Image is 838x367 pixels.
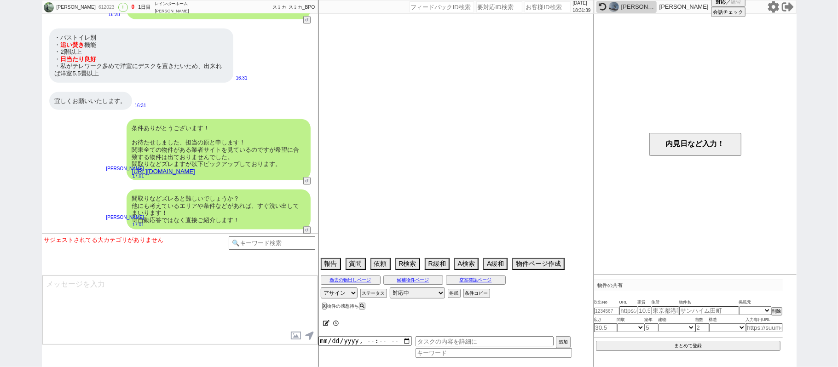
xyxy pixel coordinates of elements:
div: 物件の感想待ち [322,304,368,309]
p: 16:28 [106,11,120,18]
input: お客様ID検索 [525,1,571,12]
input: フィードバックID検索 [410,1,474,12]
div: 条件ありがとうございます！ お待たせしました、担当の原と申します！ 関東全ての物件がある業者サイトを見ているのですが希望に合致する物件は出ておりませんでした。 間取りなどズレますが以下ピックアッ... [127,119,311,180]
p: 物件の共有 [594,280,783,291]
input: サンハイム田町 [679,306,739,315]
div: レインボーホーム [PERSON_NAME][GEOGRAPHIC_DATA]店 [155,0,201,14]
input: 5 [645,323,659,332]
span: 入力専用URL [746,316,783,324]
div: 1日目 [138,4,151,11]
button: 内見日など入力！ [649,133,741,156]
span: 会話チェック [713,9,744,16]
button: ステータス [360,289,387,298]
button: 会話チェック [711,7,746,17]
p: 18:31:39 [573,7,591,14]
span: 階数 [695,316,709,324]
span: 追い焚き [61,41,85,48]
a: [URL][DOMAIN_NAME] [132,168,195,175]
span: 築年 [645,316,659,324]
input: 要対応ID検索 [476,1,522,12]
div: 間取りなどズレると難しいでしょうか？ 他にも考えているエリアや条件などがあれば、すぐ洗い出してまいります！ ※自動応答ではなく直接ご紹介します！ [127,189,311,229]
button: A検索 [454,258,479,270]
button: まとめて登録 [596,341,781,351]
input: 2 [695,323,709,332]
button: 冬眠 [448,289,461,298]
button: 空室確認ページ [446,275,506,285]
button: 依頼 [370,258,391,270]
p: 17:01 [106,172,144,180]
button: 報告 [321,258,341,270]
span: 物件名 [679,299,739,306]
button: ↺ [303,16,311,24]
span: 建物 [659,316,695,324]
div: ・バストイレ別 ・ 機能 ・2階以上 ・ ・私がテレワーク多めで洋室にデスクを置きたいため、出来れば洋室5.5畳以上 [49,29,233,83]
span: 掲載元 [739,299,751,306]
p: [PERSON_NAME] [106,165,144,172]
button: 条件コピー [463,289,490,298]
p: [PERSON_NAME] [659,3,709,11]
div: [PERSON_NAME] [621,3,654,11]
button: ↺ [303,177,311,185]
p: [PERSON_NAME] [106,214,144,221]
div: ! [118,3,128,12]
button: ↺ [303,226,311,234]
p: 17:01 [106,221,144,229]
button: R検索 [395,258,420,270]
div: [PERSON_NAME] [55,4,96,11]
button: 質問 [346,258,366,270]
div: 0 [132,4,135,11]
span: URL [619,299,638,306]
button: 候補物件ページ [383,275,443,285]
span: 家賃 [638,299,652,306]
button: 削除 [771,307,782,315]
p: 16:31 [236,75,248,82]
button: 物件ページ作成 [512,258,565,270]
span: 吹出No [594,299,619,306]
img: 0hBicJua28HUZOMw_F7JJjOT5jHixtQkRUZAIBKC8xS3MhAQgRZgdWKX4zR3JyVw8QYABRIHhjSnRCIGogUGXhckkDQ3F3B1w... [44,2,54,12]
button: 過去の物出しページ [321,275,381,285]
div: 612023 [96,4,116,11]
div: 宜しくお願いいたします。 [49,92,132,110]
span: スミカ [272,5,286,10]
img: 0hiQWL0ODENn56NSe-P_9IAQplNRRZRG9sUFt9SBs1bU1GUXV6BQcuEEpgbU9BUiMtUwEsTEZlYEd2JkEYZGPKSn0FaElDAXc... [609,2,619,12]
input: https://suumo.jp/chintai/jnc_000022489271 [619,306,638,315]
input: タスクの内容を詳細に [416,336,554,346]
span: 広さ [594,316,617,324]
div: サジェストされてる大カテゴリがありません [44,236,229,244]
button: X [322,303,327,310]
input: キーワード [416,348,572,358]
input: https://suumo.jp/chintai/jnc_000022489271 [746,323,783,332]
input: 🔍キーワード検索 [229,236,316,250]
input: 10.5 [638,306,652,315]
button: 追加 [556,336,571,348]
p: 16:31 [135,102,146,109]
button: A緩和 [483,258,508,270]
span: 間取 [617,316,645,324]
input: 1234567 [594,308,619,315]
span: 日当たり良好 [61,56,97,63]
span: スミカ_BPO [289,5,315,10]
span: 住所 [652,299,679,306]
button: R緩和 [425,258,450,270]
input: 30.5 [594,323,617,332]
span: 構造 [709,316,746,324]
input: 東京都港区海岸３ [652,306,679,315]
